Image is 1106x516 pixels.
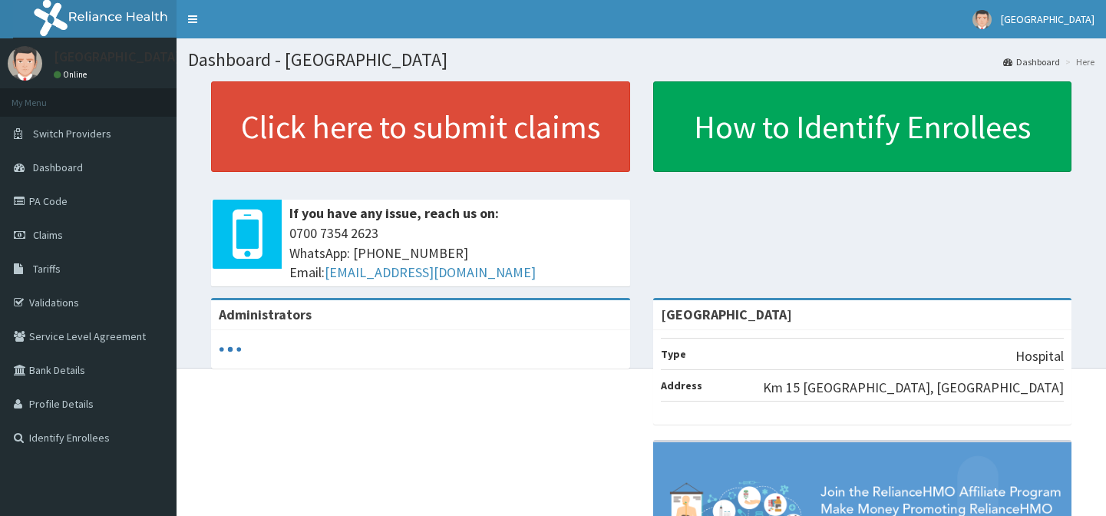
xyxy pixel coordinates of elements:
a: Online [54,69,91,80]
img: User Image [8,46,42,81]
span: Dashboard [33,160,83,174]
svg: audio-loading [219,338,242,361]
a: [EMAIL_ADDRESS][DOMAIN_NAME] [325,263,536,281]
span: 0700 7354 2623 WhatsApp: [PHONE_NUMBER] Email: [289,223,622,283]
a: Dashboard [1003,55,1060,68]
p: [GEOGRAPHIC_DATA] [54,50,180,64]
p: Km 15 [GEOGRAPHIC_DATA], [GEOGRAPHIC_DATA] [763,378,1064,398]
b: Address [661,379,702,392]
span: [GEOGRAPHIC_DATA] [1001,12,1094,26]
span: Claims [33,228,63,242]
h1: Dashboard - [GEOGRAPHIC_DATA] [188,50,1094,70]
b: Type [661,347,686,361]
span: Tariffs [33,262,61,276]
img: User Image [972,10,992,29]
a: How to Identify Enrollees [653,81,1072,172]
b: Administrators [219,306,312,323]
a: Click here to submit claims [211,81,630,172]
li: Here [1061,55,1094,68]
p: Hospital [1015,346,1064,366]
span: Switch Providers [33,127,111,141]
strong: [GEOGRAPHIC_DATA] [661,306,792,323]
b: If you have any issue, reach us on: [289,204,499,222]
